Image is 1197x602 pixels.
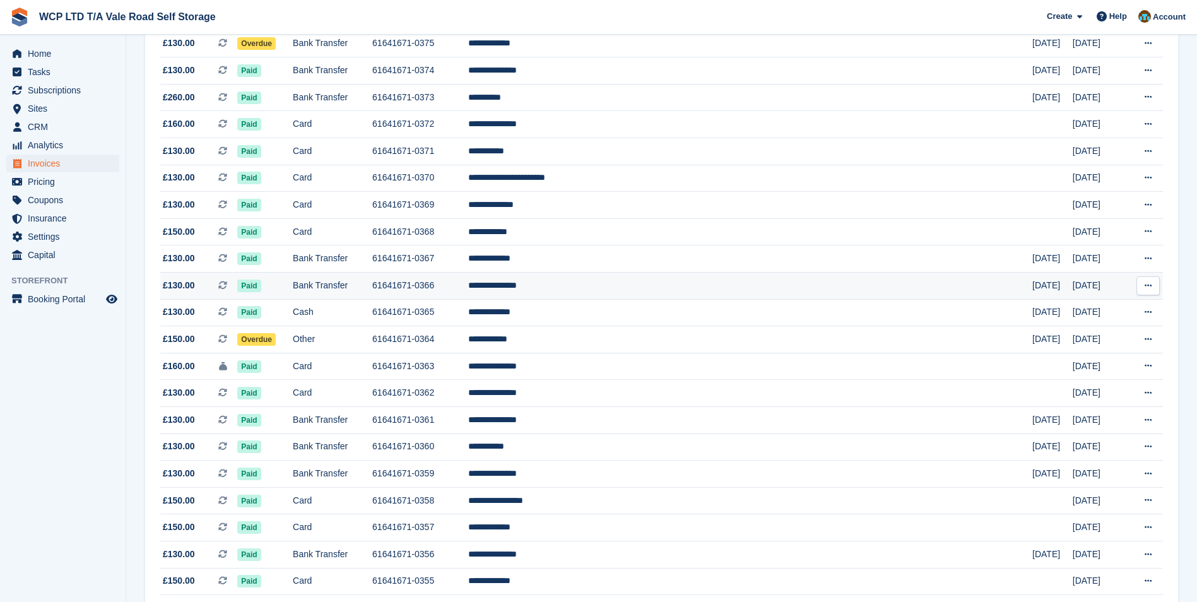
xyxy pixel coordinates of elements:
[163,333,195,346] span: £150.00
[372,245,468,273] td: 61641671-0367
[34,6,221,27] a: WCP LTD T/A Vale Road Self Storage
[237,37,276,50] span: Overdue
[11,274,126,287] span: Storefront
[293,84,372,111] td: Bank Transfer
[163,145,195,158] span: £130.00
[1073,138,1125,165] td: [DATE]
[1073,84,1125,111] td: [DATE]
[163,225,195,239] span: £150.00
[163,37,195,50] span: £130.00
[372,111,468,138] td: 61641671-0372
[1032,299,1073,326] td: [DATE]
[1073,326,1125,353] td: [DATE]
[1073,273,1125,300] td: [DATE]
[163,117,195,131] span: £160.00
[372,218,468,245] td: 61641671-0368
[1073,165,1125,192] td: [DATE]
[6,118,119,136] a: menu
[10,8,29,27] img: stora-icon-8386f47178a22dfd0bd8f6a31ec36ba5ce8667c1dd55bd0f319d3a0aa187defe.svg
[293,245,372,273] td: Bank Transfer
[163,548,195,561] span: £130.00
[6,246,119,264] a: menu
[1073,353,1125,380] td: [DATE]
[1153,11,1186,23] span: Account
[372,326,468,353] td: 61641671-0364
[163,413,195,427] span: £130.00
[293,353,372,380] td: Card
[237,575,261,587] span: Paid
[163,521,195,534] span: £150.00
[372,84,468,111] td: 61641671-0373
[6,136,119,154] a: menu
[1109,10,1127,23] span: Help
[293,326,372,353] td: Other
[237,548,261,561] span: Paid
[1032,406,1073,434] td: [DATE]
[163,360,195,373] span: £160.00
[293,299,372,326] td: Cash
[28,118,103,136] span: CRM
[6,210,119,227] a: menu
[372,380,468,407] td: 61641671-0362
[1073,111,1125,138] td: [DATE]
[163,494,195,507] span: £150.00
[163,386,195,399] span: £130.00
[237,306,261,319] span: Paid
[293,218,372,245] td: Card
[237,252,261,265] span: Paid
[163,64,195,77] span: £130.00
[1073,57,1125,85] td: [DATE]
[6,228,119,245] a: menu
[1073,434,1125,461] td: [DATE]
[237,360,261,373] span: Paid
[1032,326,1073,353] td: [DATE]
[237,172,261,184] span: Paid
[293,406,372,434] td: Bank Transfer
[163,440,195,453] span: £130.00
[28,290,103,308] span: Booking Portal
[28,173,103,191] span: Pricing
[28,191,103,209] span: Coupons
[372,30,468,57] td: 61641671-0375
[1073,406,1125,434] td: [DATE]
[237,280,261,292] span: Paid
[237,468,261,480] span: Paid
[6,191,119,209] a: menu
[1032,245,1073,273] td: [DATE]
[1032,434,1073,461] td: [DATE]
[372,406,468,434] td: 61641671-0361
[1032,273,1073,300] td: [DATE]
[293,111,372,138] td: Card
[372,138,468,165] td: 61641671-0371
[1073,192,1125,219] td: [DATE]
[237,495,261,507] span: Paid
[163,252,195,265] span: £130.00
[293,514,372,541] td: Card
[163,305,195,319] span: £130.00
[237,521,261,534] span: Paid
[6,81,119,99] a: menu
[293,541,372,568] td: Bank Transfer
[293,273,372,300] td: Bank Transfer
[293,568,372,595] td: Card
[372,487,468,514] td: 61641671-0358
[1047,10,1072,23] span: Create
[28,155,103,172] span: Invoices
[237,145,261,158] span: Paid
[1073,487,1125,514] td: [DATE]
[28,246,103,264] span: Capital
[237,64,261,77] span: Paid
[6,155,119,172] a: menu
[293,138,372,165] td: Card
[372,541,468,568] td: 61641671-0356
[6,173,119,191] a: menu
[1032,84,1073,111] td: [DATE]
[1073,299,1125,326] td: [DATE]
[237,333,276,346] span: Overdue
[372,192,468,219] td: 61641671-0369
[372,514,468,541] td: 61641671-0357
[28,228,103,245] span: Settings
[372,568,468,595] td: 61641671-0355
[1138,10,1151,23] img: Kirsty williams
[1073,30,1125,57] td: [DATE]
